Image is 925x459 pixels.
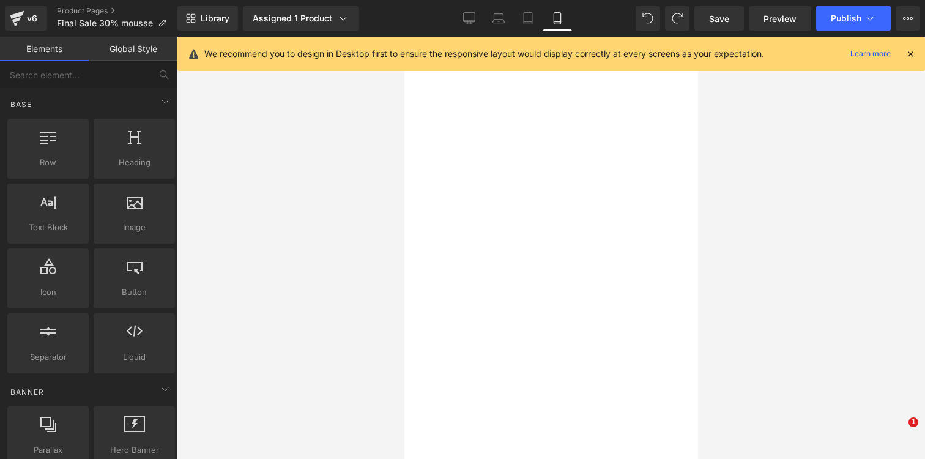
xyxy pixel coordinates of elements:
[57,18,153,28] span: Final Sale 30% mousse
[896,6,920,31] button: More
[11,286,85,299] span: Icon
[831,13,861,23] span: Publish
[816,6,891,31] button: Publish
[455,6,484,31] a: Desktop
[665,6,689,31] button: Redo
[177,6,238,31] a: New Library
[9,386,45,398] span: Banner
[883,417,913,447] iframe: Intercom live chat
[24,10,40,26] div: v6
[636,6,660,31] button: Undo
[201,13,229,24] span: Library
[97,221,171,234] span: Image
[908,417,918,427] span: 1
[11,444,85,457] span: Parallax
[513,6,543,31] a: Tablet
[11,221,85,234] span: Text Block
[5,6,47,31] a: v6
[89,37,177,61] a: Global Style
[11,156,85,169] span: Row
[253,12,349,24] div: Assigned 1 Product
[543,6,572,31] a: Mobile
[763,12,797,25] span: Preview
[749,6,811,31] a: Preview
[97,286,171,299] span: Button
[204,47,764,61] p: We recommend you to design in Desktop first to ensure the responsive layout would display correct...
[97,351,171,364] span: Liquid
[57,6,177,16] a: Product Pages
[97,156,171,169] span: Heading
[97,444,171,457] span: Hero Banner
[9,99,33,110] span: Base
[845,47,896,61] a: Learn more
[11,351,85,364] span: Separator
[709,12,729,25] span: Save
[484,6,513,31] a: Laptop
